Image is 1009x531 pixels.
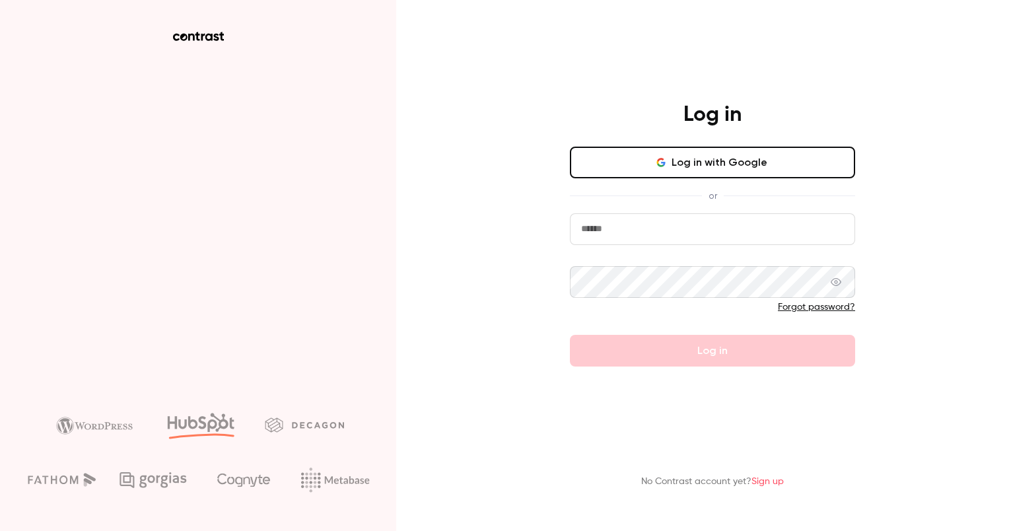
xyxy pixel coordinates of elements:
[683,102,742,128] h4: Log in
[570,147,855,178] button: Log in with Google
[641,475,784,489] p: No Contrast account yet?
[702,189,724,203] span: or
[265,417,344,432] img: decagon
[751,477,784,486] a: Sign up
[778,302,855,312] a: Forgot password?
